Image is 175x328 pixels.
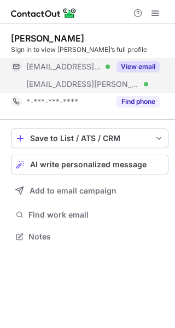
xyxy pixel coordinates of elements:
span: AI write personalized message [30,160,147,169]
span: Add to email campaign [30,186,116,195]
button: Find work email [11,207,168,222]
button: Reveal Button [116,61,160,72]
img: ContactOut v5.3.10 [11,7,77,20]
button: Reveal Button [116,96,160,107]
span: Notes [28,232,164,242]
div: Save to List / ATS / CRM [30,134,149,143]
button: AI write personalized message [11,155,168,174]
div: Sign in to view [PERSON_NAME]’s full profile [11,45,168,55]
button: Add to email campaign [11,181,168,201]
span: Find work email [28,210,164,220]
span: [EMAIL_ADDRESS][DOMAIN_NAME] [26,62,102,72]
div: [PERSON_NAME] [11,33,84,44]
span: [EMAIL_ADDRESS][PERSON_NAME][DOMAIN_NAME] [26,79,140,89]
button: save-profile-one-click [11,128,168,148]
button: Notes [11,229,168,244]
